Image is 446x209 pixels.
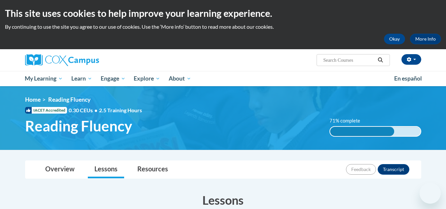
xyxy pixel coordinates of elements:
[25,107,67,114] span: IACET Accredited
[25,54,151,66] a: Cox Campus
[21,71,67,86] a: My Learning
[39,161,81,178] a: Overview
[129,71,164,86] a: Explore
[394,75,422,82] span: En español
[323,56,375,64] input: Search Courses
[25,75,63,83] span: My Learning
[410,34,441,44] a: More Info
[401,54,421,65] button: Account Settings
[131,161,175,178] a: Resources
[420,183,441,204] iframe: Button to launch messaging window
[329,117,367,124] label: 71% complete
[48,96,90,103] span: Reading Fluency
[330,127,394,136] div: 71% complete
[99,107,142,113] span: 2.5 Training Hours
[164,71,195,86] a: About
[71,75,92,83] span: Learn
[69,107,99,114] span: 0.30 CEUs
[101,75,125,83] span: Engage
[96,71,130,86] a: Engage
[169,75,191,83] span: About
[94,107,97,113] span: •
[5,7,441,20] h2: This site uses cookies to help improve your learning experience.
[5,23,441,30] p: By continuing to use the site you agree to our use of cookies. Use the ‘More info’ button to read...
[88,161,124,178] a: Lessons
[134,75,160,83] span: Explore
[15,71,431,86] div: Main menu
[67,71,96,86] a: Learn
[25,192,421,208] h3: Lessons
[25,54,99,66] img: Cox Campus
[375,56,385,64] button: Search
[378,164,409,175] button: Transcript
[346,164,376,175] button: Feedback
[25,117,132,135] span: Reading Fluency
[25,96,41,103] a: Home
[390,72,426,86] a: En español
[384,34,405,44] button: Okay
